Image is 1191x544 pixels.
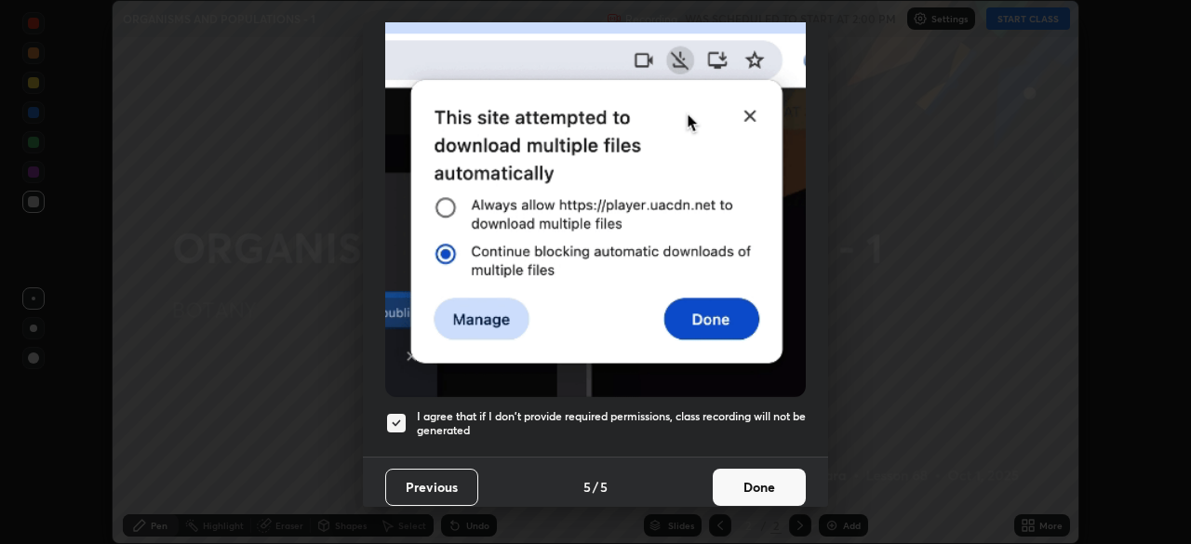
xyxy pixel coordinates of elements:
h4: / [593,477,598,497]
h5: I agree that if I don't provide required permissions, class recording will not be generated [417,409,806,438]
button: Done [713,469,806,506]
h4: 5 [583,477,591,497]
h4: 5 [600,477,608,497]
button: Previous [385,469,478,506]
